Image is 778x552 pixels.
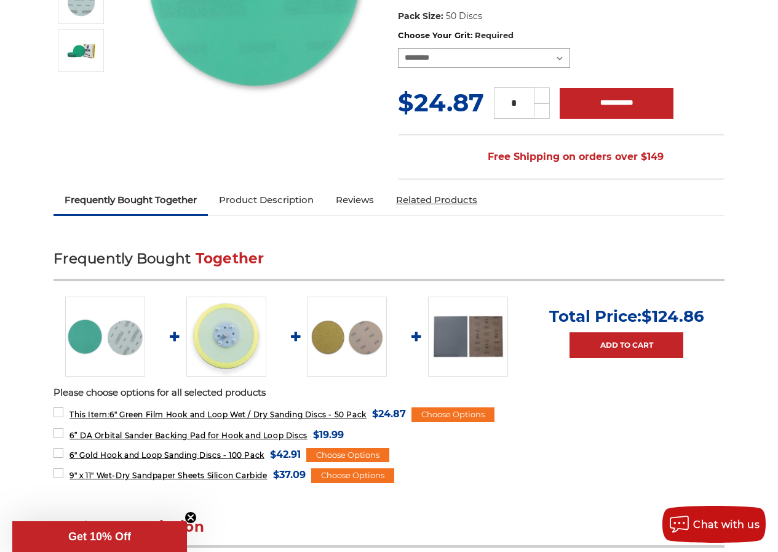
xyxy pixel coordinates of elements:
[54,386,724,400] p: Please choose options for all selected products
[54,186,208,214] a: Frequently Bought Together
[398,87,484,118] span: $24.87
[54,518,111,535] span: Product
[67,74,97,101] button: Next
[398,30,724,42] label: Choose Your Grit:
[313,426,344,443] span: $19.99
[475,30,514,40] small: Required
[398,10,443,23] dt: Pack Size:
[208,186,325,214] a: Product Description
[196,250,264,267] span: Together
[385,186,488,214] a: Related Products
[69,431,308,440] span: 6” DA Orbital Sander Backing Pad for Hook and Loop Discs
[12,521,187,552] div: Get 10% OffClose teaser
[66,35,97,66] img: BHA box multi pack with 50 water resistant 6-inch green film hook and loop sanding discs p2000 gr...
[270,446,301,463] span: $42.91
[306,448,389,463] div: Choose Options
[311,468,394,483] div: Choose Options
[69,471,267,480] span: 9" x 11" Wet-Dry Sandpaper Sheets Silicon Carbide
[372,406,406,422] span: $24.87
[411,407,494,422] div: Choose Options
[458,145,664,169] span: Free Shipping on orders over $149
[69,410,109,419] strong: This Item:
[69,410,367,419] span: 6" Green Film Hook and Loop Wet / Dry Sanding Discs - 50 Pack
[65,297,145,377] img: 6-inch 60-grit green film hook and loop sanding discs with fast cutting aluminum oxide for coarse...
[54,250,191,267] span: Frequently Bought
[693,519,760,530] span: Chat with us
[325,186,385,214] a: Reviews
[641,306,704,326] span: $124.86
[69,450,264,460] span: 6" Gold Hook and Loop Sanding Discs - 100 Pack
[68,530,131,543] span: Get 10% Off
[116,518,204,535] span: Description
[446,10,482,23] dd: 50 Discs
[570,332,683,358] a: Add to Cart
[549,306,704,326] p: Total Price:
[273,466,306,483] span: $37.09
[662,506,766,543] button: Chat with us
[185,511,197,524] button: Close teaser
